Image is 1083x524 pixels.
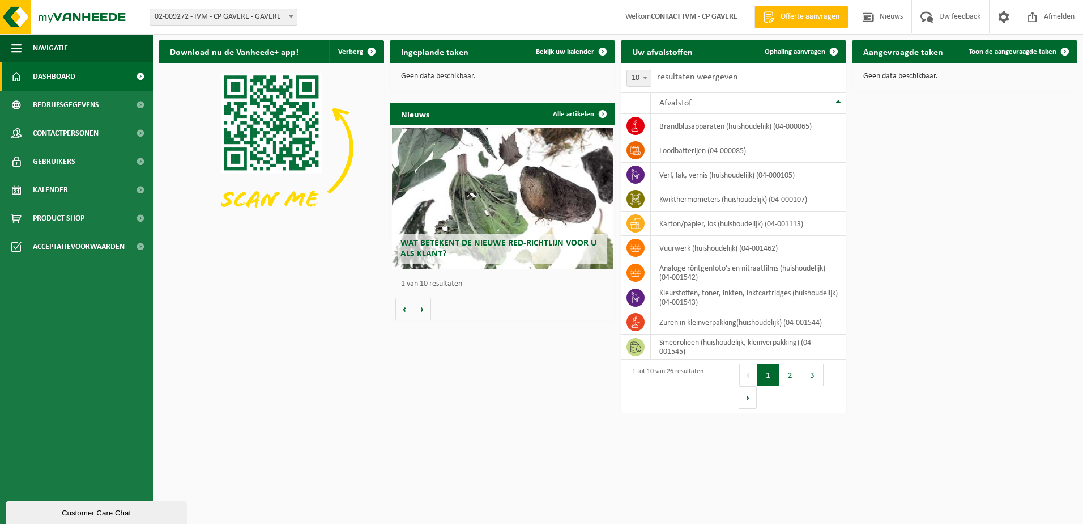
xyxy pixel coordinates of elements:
[33,233,125,261] span: Acceptatievoorwaarden
[969,48,1056,56] span: Toon de aangevraagde taken
[651,163,846,187] td: verf, lak, vernis (huishoudelijk) (04-000105)
[626,70,651,87] span: 10
[657,73,737,82] label: resultaten weergeven
[413,298,431,320] button: Volgende
[651,114,846,138] td: brandblusapparaten (huishoudelijk) (04-000065)
[779,364,801,386] button: 2
[801,364,824,386] button: 3
[651,236,846,260] td: vuurwerk (huishoudelijk) (04-001462)
[150,9,297,25] span: 02-009272 - IVM - CP GAVERE - GAVERE
[863,73,1066,81] p: Geen data beschikbaar.
[527,40,614,63] a: Bekijk uw kalender
[651,335,846,360] td: smeerolieën (huishoudelijk, kleinverpakking) (04-001545)
[390,103,441,125] h2: Nieuws
[33,176,68,204] span: Kalender
[6,499,189,524] iframe: chat widget
[651,310,846,335] td: zuren in kleinverpakking(huishoudelijk) (04-001544)
[400,239,596,259] span: Wat betekent de nieuwe RED-richtlijn voor u als klant?
[395,298,413,320] button: Vorige
[33,119,99,147] span: Contactpersonen
[651,260,846,285] td: analoge röntgenfoto’s en nitraatfilms (huishoudelijk) (04-001542)
[778,11,842,23] span: Offerte aanvragen
[33,204,84,233] span: Product Shop
[390,40,480,62] h2: Ingeplande taken
[754,6,848,28] a: Offerte aanvragen
[626,362,703,410] div: 1 tot 10 van 26 resultaten
[765,48,825,56] span: Ophaling aanvragen
[33,62,75,91] span: Dashboard
[33,147,75,176] span: Gebruikers
[960,40,1076,63] a: Toon de aangevraagde taken
[756,40,845,63] a: Ophaling aanvragen
[651,138,846,163] td: loodbatterijen (04-000085)
[159,40,310,62] h2: Download nu de Vanheede+ app!
[159,63,384,233] img: Download de VHEPlus App
[651,12,737,21] strong: CONTACT IVM - CP GAVERE
[401,73,604,81] p: Geen data beschikbaar.
[33,91,99,119] span: Bedrijfsgegevens
[621,40,704,62] h2: Uw afvalstoffen
[329,40,383,63] button: Verberg
[338,48,363,56] span: Verberg
[651,212,846,236] td: karton/papier, los (huishoudelijk) (04-001113)
[401,280,609,288] p: 1 van 10 resultaten
[392,128,613,269] a: Wat betekent de nieuwe RED-richtlijn voor u als klant?
[33,34,68,62] span: Navigatie
[739,364,757,386] button: Previous
[150,9,297,26] span: 02-009272 - IVM - CP GAVERE - GAVERE
[659,99,692,108] span: Afvalstof
[739,386,757,409] button: Next
[757,364,779,386] button: 1
[627,70,651,86] span: 10
[651,187,846,212] td: kwikthermometers (huishoudelijk) (04-000107)
[536,48,594,56] span: Bekijk uw kalender
[544,103,614,125] a: Alle artikelen
[852,40,954,62] h2: Aangevraagde taken
[651,285,846,310] td: kleurstoffen, toner, inkten, inktcartridges (huishoudelijk) (04-001543)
